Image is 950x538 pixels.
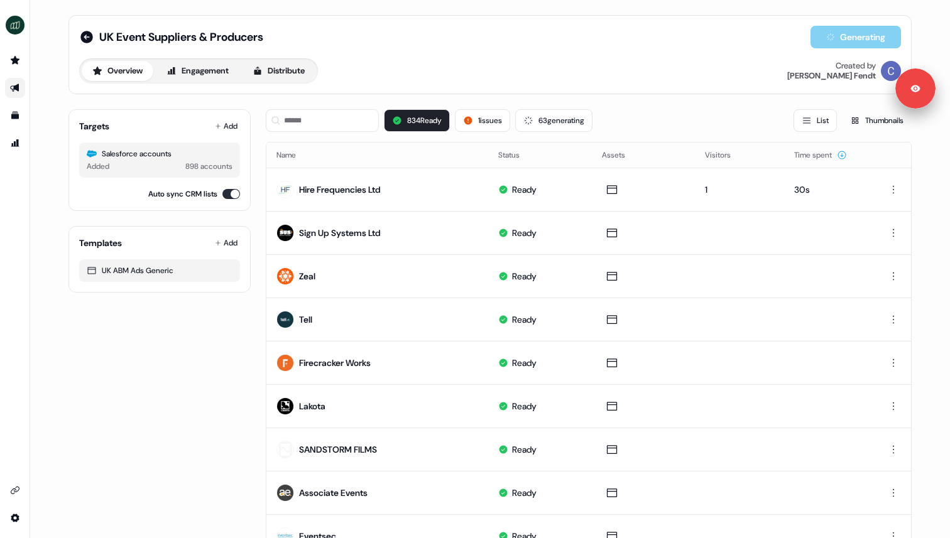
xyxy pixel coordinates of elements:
[787,71,876,81] div: [PERSON_NAME] Fendt
[299,487,368,499] div: Associate Events
[512,443,537,456] div: Ready
[455,109,510,132] button: 1issues
[512,487,537,499] div: Ready
[5,78,25,98] a: Go to outbound experience
[148,188,217,200] label: Auto sync CRM lists
[5,133,25,153] a: Go to attribution
[299,270,315,282] div: Zeal
[299,400,325,412] div: Lakota
[299,313,312,326] div: Tell
[512,227,537,239] div: Ready
[512,270,537,282] div: Ready
[5,508,25,528] a: Go to integrations
[276,144,311,166] button: Name
[842,109,912,132] button: Thumbnails
[5,480,25,500] a: Go to integrations
[512,183,537,196] div: Ready
[512,400,537,412] div: Ready
[5,50,25,70] a: Go to prospects
[512,357,537,369] div: Ready
[87,160,109,173] div: Added
[881,61,901,81] img: Catherine
[156,61,239,81] button: Engagement
[836,61,876,71] div: Created by
[99,30,263,45] span: UK Event Suppliers & Producers
[515,109,592,132] button: 63generating
[79,120,109,132] div: Targets
[87,148,232,160] div: Salesforce accounts
[185,160,232,173] div: 898 accounts
[705,144,746,166] button: Visitors
[592,143,696,168] th: Assets
[299,443,377,456] div: SANDSTORM FILMS
[82,61,153,81] button: Overview
[299,183,381,196] div: Hire Frequencies Ltd
[212,117,240,135] button: Add
[794,183,860,196] div: 30s
[498,144,535,166] button: Status
[79,237,122,249] div: Templates
[512,313,537,326] div: Ready
[794,109,837,132] button: List
[242,61,315,81] button: Distribute
[384,109,450,132] button: 834Ready
[87,264,232,277] div: UK ABM Ads Generic
[794,144,847,166] button: Time spent
[212,234,240,252] button: Add
[705,183,773,196] div: 1
[299,227,381,239] div: Sign Up Systems Ltd
[299,357,371,369] div: Firecracker Works
[5,105,25,126] a: Go to templates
